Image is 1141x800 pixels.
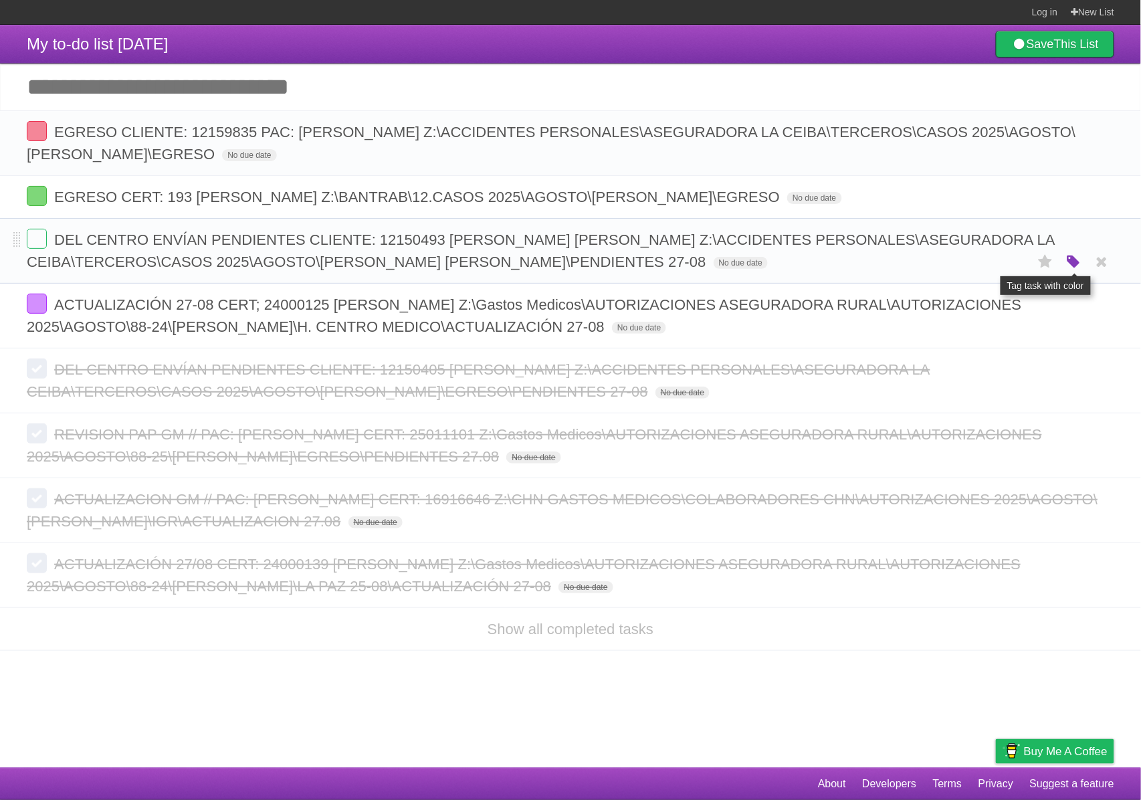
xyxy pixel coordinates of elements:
[27,296,1021,335] span: ACTUALIZACIÓN 27-08 CERT; 24000125 [PERSON_NAME] Z:\Gastos Medicos\AUTORIZACIONES ASEGURADORA RUR...
[348,516,403,528] span: No due date
[655,387,710,399] span: No due date
[27,229,47,249] label: Done
[787,192,841,204] span: No due date
[27,556,1021,595] span: ACTUALIZACIÓN 27/08 CERT: 24000139 [PERSON_NAME] Z:\Gastos Medicos\AUTORIZACIONES ASEGURADORA RUR...
[27,294,47,314] label: Done
[996,739,1114,764] a: Buy me a coffee
[612,322,666,334] span: No due date
[996,31,1114,58] a: SaveThis List
[27,426,1042,465] span: REVISION PAP GM // PAC: [PERSON_NAME] CERT: 25011101 Z:\Gastos Medicos\AUTORIZACIONES ASEGURADORA...
[54,189,783,205] span: EGRESO CERT: 193 [PERSON_NAME] Z:\BANTRAB\12.CASOS 2025\AGOSTO\[PERSON_NAME]\EGRESO
[1033,251,1058,273] label: Star task
[714,257,768,269] span: No due date
[1030,771,1114,797] a: Suggest a feature
[1003,740,1021,763] img: Buy me a coffee
[27,361,930,400] span: DEL CENTRO ENVÍAN PENDIENTES CLIENTE: 12150405 [PERSON_NAME] Z:\ACCIDENTES PERSONALES\ASEGURADORA...
[27,231,1055,270] span: DEL CENTRO ENVÍAN PENDIENTES CLIENTE: 12150493 [PERSON_NAME] [PERSON_NAME] Z:\ACCIDENTES PERSONAL...
[27,423,47,443] label: Done
[27,491,1098,530] span: ACTUALIZACION GM // PAC: [PERSON_NAME] CERT: 16916646 Z:\CHN GASTOS MEDICOS\COLABORADORES CHN\AUT...
[862,771,916,797] a: Developers
[488,621,653,637] a: Show all completed tasks
[27,124,1076,163] span: EGRESO CLIENTE: 12159835 PAC: [PERSON_NAME] Z:\ACCIDENTES PERSONALES\ASEGURADORA LA CEIBA\TERCERO...
[558,581,613,593] span: No due date
[27,186,47,206] label: Done
[933,771,962,797] a: Terms
[818,771,846,797] a: About
[222,149,276,161] span: No due date
[506,452,560,464] span: No due date
[1024,740,1108,763] span: Buy me a coffee
[27,553,47,573] label: Done
[978,771,1013,797] a: Privacy
[1054,37,1099,51] b: This List
[27,359,47,379] label: Done
[27,35,169,53] span: My to-do list [DATE]
[27,488,47,508] label: Done
[27,121,47,141] label: Done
